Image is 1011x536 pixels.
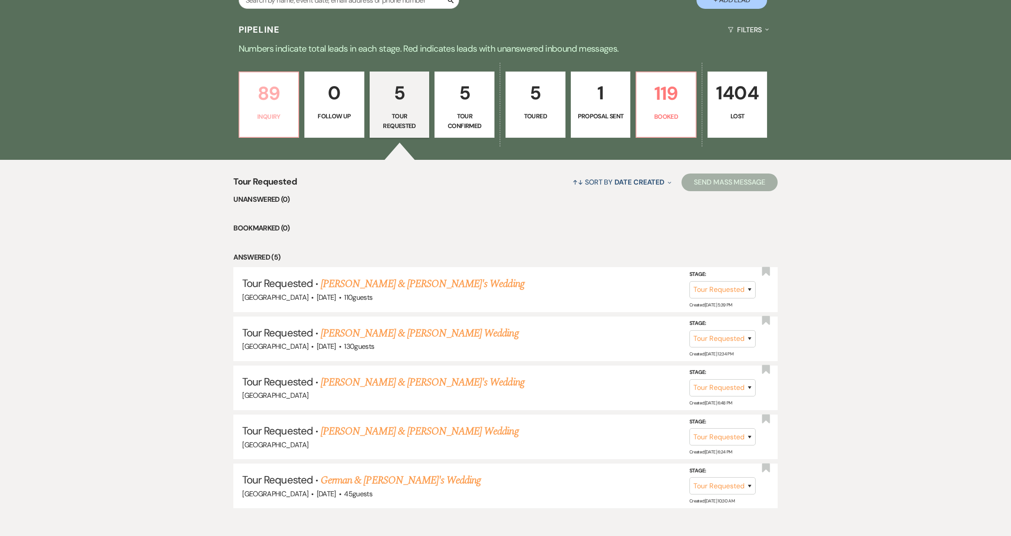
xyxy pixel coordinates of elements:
label: Stage: [689,417,756,427]
p: 1404 [713,78,762,108]
a: [PERSON_NAME] & [PERSON_NAME]'s Wedding [321,374,524,390]
button: Send Mass Message [681,174,778,191]
a: 1Proposal Sent [571,72,631,138]
p: 5 [440,78,489,108]
span: Tour Requested [242,424,313,438]
p: Proposal Sent [577,111,625,121]
a: 5Tour Confirmed [434,72,494,138]
span: [GEOGRAPHIC_DATA] [242,391,308,400]
span: 110 guests [344,293,372,302]
span: [DATE] [317,489,336,498]
p: Lost [713,111,762,121]
button: Sort By Date Created [569,170,675,194]
span: [GEOGRAPHIC_DATA] [242,293,308,302]
span: Date Created [614,177,664,187]
p: Tour Requested [375,111,424,131]
a: 1404Lost [708,72,768,138]
a: 119Booked [636,72,696,138]
p: Tour Confirmed [440,111,489,131]
label: Stage: [689,466,756,476]
span: [GEOGRAPHIC_DATA] [242,440,308,449]
p: 89 [245,79,293,108]
span: Tour Requested [233,175,297,194]
p: Follow Up [310,111,359,121]
p: 0 [310,78,359,108]
p: 5 [511,78,560,108]
span: Created: [DATE] 10:30 AM [689,498,734,504]
li: Answered (5) [233,252,778,263]
span: 130 guests [344,342,374,351]
a: [PERSON_NAME] & [PERSON_NAME] Wedding [321,423,518,439]
span: 45 guests [344,489,372,498]
p: 5 [375,78,424,108]
a: 0Follow Up [304,72,364,138]
p: Numbers indicate total leads in each stage. Red indicates leads with unanswered inbound messages. [188,42,823,56]
span: ↑↓ [573,177,583,187]
li: Bookmarked (0) [233,223,778,234]
span: [DATE] [317,342,336,351]
label: Stage: [689,270,756,279]
span: [DATE] [317,293,336,302]
a: 5Tour Requested [370,72,430,138]
p: Inquiry [245,112,293,121]
label: Stage: [689,368,756,377]
span: Tour Requested [242,276,313,290]
p: 119 [642,79,690,108]
a: 5Toured [505,72,565,138]
button: Filters [724,18,772,42]
span: Created: [DATE] 6:24 PM [689,449,732,455]
span: [GEOGRAPHIC_DATA] [242,489,308,498]
a: 89Inquiry [239,72,300,138]
span: Tour Requested [242,375,313,389]
span: Created: [DATE] 12:34 PM [689,351,733,357]
p: Toured [511,111,560,121]
p: Booked [642,112,690,121]
span: [GEOGRAPHIC_DATA] [242,342,308,351]
span: Tour Requested [242,473,313,487]
span: Created: [DATE] 5:39 PM [689,302,732,307]
a: [PERSON_NAME] & [PERSON_NAME] Wedding [321,325,518,341]
a: [PERSON_NAME] & [PERSON_NAME]'s Wedding [321,276,524,292]
h3: Pipeline [239,23,280,36]
p: 1 [577,78,625,108]
a: German & [PERSON_NAME]'s Wedding [321,472,481,488]
label: Stage: [689,319,756,328]
li: Unanswered (0) [233,194,778,205]
span: Tour Requested [242,326,313,340]
span: Created: [DATE] 6:48 PM [689,400,732,406]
